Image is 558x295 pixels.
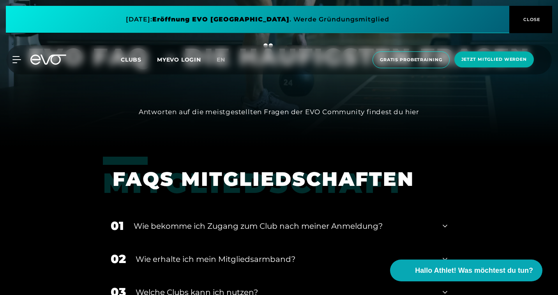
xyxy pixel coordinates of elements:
a: Gratis Probetraining [370,51,452,68]
span: Clubs [121,56,141,63]
div: 02 [111,250,126,268]
span: Hallo Athlet! Was möchtest du tun? [415,265,533,276]
a: Clubs [121,56,157,63]
button: Hallo Athlet! Was möchtest du tun? [390,260,542,281]
div: Wie erhalte ich mein Mitgliedsarmband? [136,253,433,265]
span: Gratis Probetraining [380,57,442,63]
button: CLOSE [509,6,552,33]
a: MYEVO LOGIN [157,56,201,63]
span: en [217,56,225,63]
span: CLOSE [521,16,540,23]
div: Wie bekomme ich Zugang zum Club nach meiner Anmeldung? [134,220,433,232]
span: Jetzt Mitglied werden [461,56,527,63]
a: Jetzt Mitglied werden [452,51,536,68]
div: Antworten auf die meistgestellten Fragen der EVO Community findest du hier [139,106,419,118]
h1: FAQS MITGLIEDSCHAFTEN [113,166,436,192]
div: 01 [111,217,124,235]
a: en [217,55,235,64]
